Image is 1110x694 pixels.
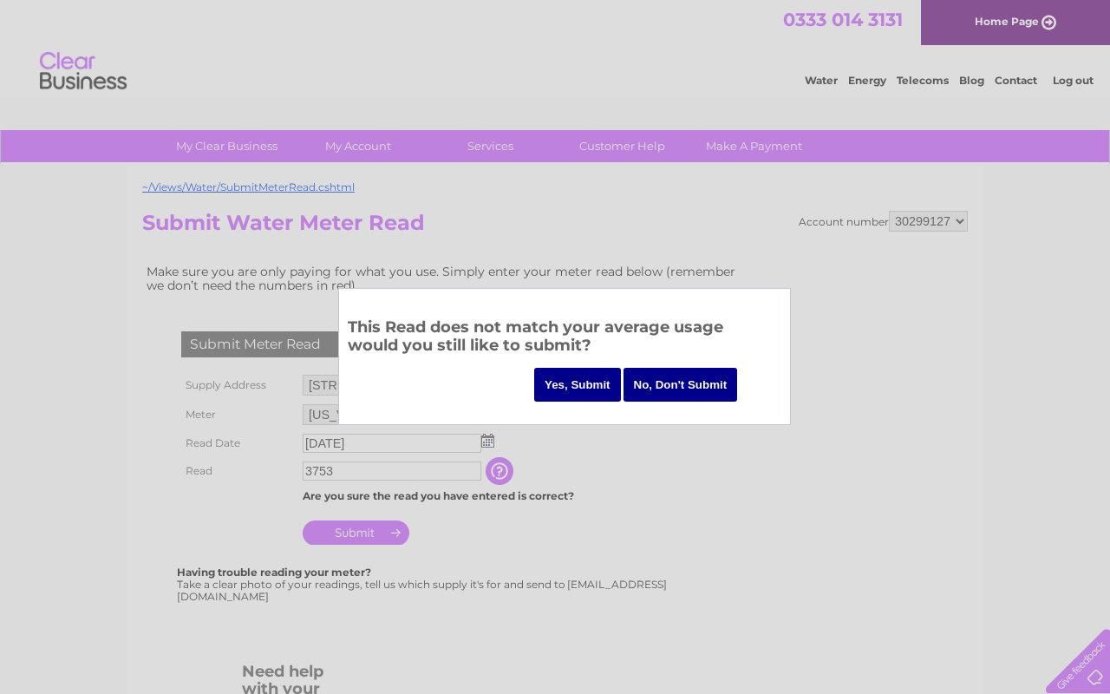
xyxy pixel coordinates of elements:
[147,10,966,84] div: Clear Business is a trading name of Verastar Limited (registered in [GEOGRAPHIC_DATA] No. 3667643...
[534,368,621,402] input: Yes, Submit
[959,74,984,87] a: Blog
[805,74,838,87] a: Water
[39,45,127,98] img: logo.png
[783,9,903,30] a: 0333 014 3131
[624,368,738,402] input: No, Don't Submit
[995,74,1037,87] a: Contact
[348,315,781,363] h3: This Read does not match your average usage would you still like to submit?
[848,74,886,87] a: Energy
[1053,74,1094,87] a: Log out
[897,74,949,87] a: Telecoms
